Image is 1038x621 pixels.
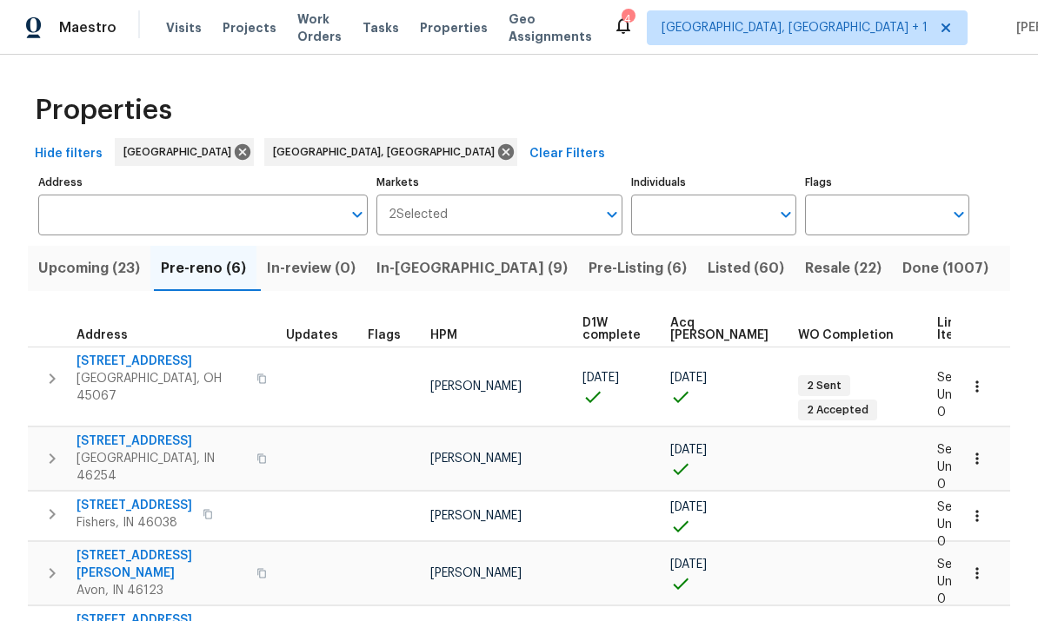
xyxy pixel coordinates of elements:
span: Visits [166,19,202,36]
span: Unsent: 0 [937,389,980,419]
span: Resale (22) [805,256,882,281]
label: Flags [805,177,969,188]
span: [DATE] [670,372,707,384]
label: Individuals [631,177,795,188]
span: [DATE] [670,558,707,571]
span: Upcoming (23) [38,256,140,281]
span: [GEOGRAPHIC_DATA], IN 46254 [77,450,246,485]
span: In-review (0) [267,256,356,281]
span: Tasks [363,22,399,34]
span: [STREET_ADDRESS] [77,353,246,370]
span: [STREET_ADDRESS] [77,497,192,514]
span: [GEOGRAPHIC_DATA], OH 45067 [77,370,246,405]
label: Address [38,177,368,188]
span: Line Items [937,317,971,341]
span: 2 Selected [389,208,448,222]
span: 2 Accepted [800,403,875,418]
span: Hide filters [35,143,103,165]
span: Acq [PERSON_NAME] [670,317,769,341]
span: [PERSON_NAME] [430,380,522,393]
span: Done (1007) [902,256,988,281]
span: Sent: 0 [937,558,979,571]
div: 4 [622,10,634,28]
span: [GEOGRAPHIC_DATA], [GEOGRAPHIC_DATA] [273,143,502,161]
span: Listed (60) [708,256,784,281]
button: Open [345,202,369,227]
div: [GEOGRAPHIC_DATA] [115,138,254,166]
span: 2 Sent [800,379,848,393]
span: Fishers, IN 46038 [77,514,192,532]
button: Clear Filters [522,138,612,170]
span: Pre-Listing (6) [589,256,687,281]
span: Geo Assignments [509,10,592,45]
span: [PERSON_NAME] [430,453,522,465]
span: [PERSON_NAME] [430,567,522,579]
span: [PERSON_NAME] [430,510,522,522]
span: [DATE] [582,372,619,384]
span: Properties [35,102,172,119]
span: In-[GEOGRAPHIC_DATA] (9) [376,256,568,281]
span: Unsent: 0 [937,461,980,491]
button: Open [774,202,798,227]
span: [STREET_ADDRESS] [77,433,246,450]
span: Clear Filters [529,143,605,165]
span: [DATE] [670,501,707,513]
span: [STREET_ADDRESS][PERSON_NAME] [77,547,246,582]
span: WO Completion [798,329,894,341]
span: Sent: 0 [937,444,979,456]
span: Properties [420,19,488,36]
span: [GEOGRAPHIC_DATA], [GEOGRAPHIC_DATA] + 1 [662,19,928,36]
span: Projects [223,19,276,36]
span: Maestro [59,19,116,36]
span: Flags [368,329,401,341]
span: Address [77,329,128,341]
span: Sent: 14 [937,372,984,384]
span: D1W complete [582,317,641,341]
span: Avon, IN 46123 [77,582,246,599]
span: Sent: 0 [937,501,979,513]
span: Updates [286,329,338,341]
span: [DATE] [670,444,707,456]
span: Unsent: 0 [937,576,980,605]
button: Open [600,202,624,227]
span: [GEOGRAPHIC_DATA] [123,143,238,161]
span: Work Orders [297,10,342,45]
div: [GEOGRAPHIC_DATA], [GEOGRAPHIC_DATA] [264,138,517,166]
button: Open [947,202,971,227]
span: Pre-reno (6) [161,256,246,281]
label: Markets [376,177,623,188]
button: Hide filters [28,138,110,170]
span: Unsent: 0 [937,519,980,548]
span: HPM [430,329,457,341]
